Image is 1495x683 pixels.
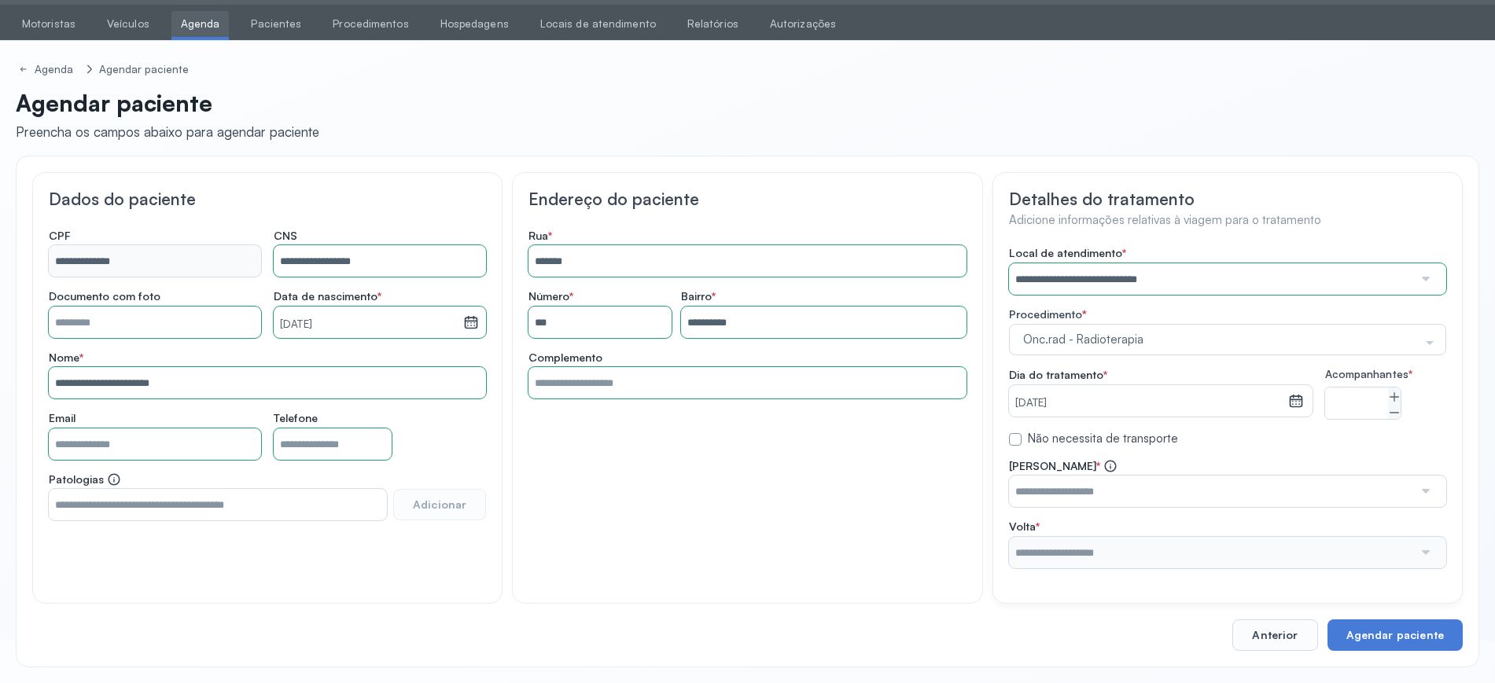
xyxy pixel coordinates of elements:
h4: Adicione informações relativas à viagem para o tratamento [1009,213,1446,228]
a: Relatórios [678,11,748,37]
span: Dia do tratamento [1009,368,1107,382]
button: Adicionar [393,489,486,520]
span: Telefone [274,411,318,425]
span: Número [528,289,573,303]
div: Preencha os campos abaixo para agendar paciente [16,123,319,140]
a: Agendar paciente [96,60,193,79]
span: Bairro [681,289,716,303]
div: Agendar paciente [99,63,190,76]
button: Anterior [1232,619,1317,651]
label: Não necessita de transporte [1028,431,1178,446]
span: CPF [49,229,71,243]
span: [PERSON_NAME] [1009,459,1118,473]
span: Volta [1009,520,1040,534]
h3: Endereço do paciente [528,189,966,209]
span: Local de atendimento [1009,246,1126,260]
h3: Dados do paciente [49,189,486,209]
a: Locais de atendimento [531,11,665,37]
a: Autorizações [760,11,845,37]
span: Complemento [528,351,602,365]
a: Veículos [98,11,159,37]
span: Acompanhantes [1325,368,1412,381]
span: Nome [49,351,83,365]
div: Agenda [35,63,77,76]
a: Agenda [171,11,230,37]
a: Agenda [16,60,80,79]
a: Hospedagens [431,11,518,37]
span: Documento com foto [49,289,160,303]
a: Pacientes [241,11,311,37]
span: Patologias [49,472,121,487]
span: Procedimento [1009,307,1082,321]
a: Motoristas [13,11,85,37]
span: Data de nascimento [274,289,381,303]
small: [DATE] [1015,395,1283,411]
p: Agendar paciente [16,89,319,117]
span: Onc.rad - Radioterapia [1019,332,1420,347]
a: Procedimentos [323,11,418,37]
small: [DATE] [280,317,457,332]
button: Agendar paciente [1327,619,1463,651]
h3: Detalhes do tratamento [1009,189,1446,209]
span: CNS [274,229,297,243]
span: Email [49,411,75,425]
span: Rua [528,229,552,243]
